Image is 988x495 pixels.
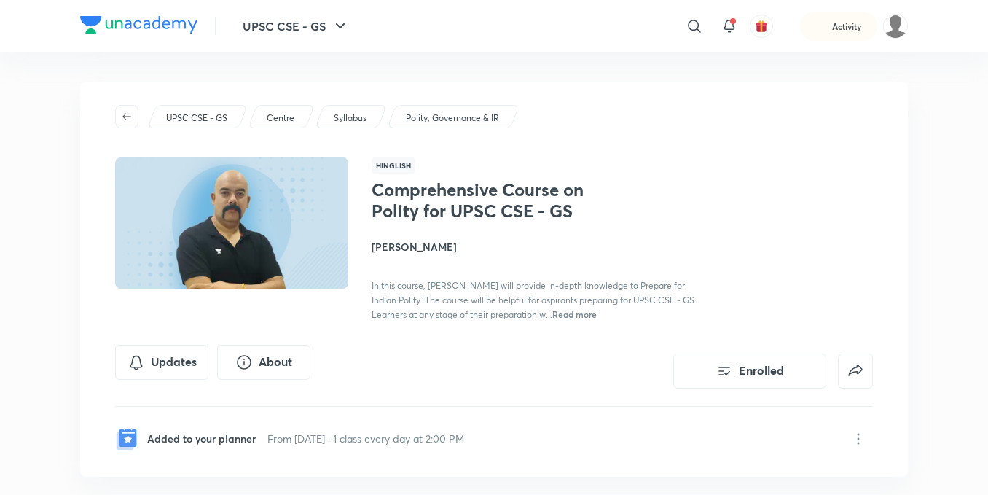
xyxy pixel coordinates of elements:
a: Company Logo [80,16,197,37]
p: Syllabus [334,112,366,125]
a: Polity, Governance & IR [404,112,502,125]
img: Saurav Kumar [883,14,908,39]
img: activity [815,17,828,35]
a: Syllabus [332,112,369,125]
button: UPSC CSE - GS [234,12,358,41]
h4: [PERSON_NAME] [372,239,698,254]
img: Company Logo [80,16,197,34]
p: UPSC CSE - GS [166,112,227,125]
p: Centre [267,112,294,125]
button: avatar [750,15,773,38]
img: Thumbnail [113,156,350,290]
p: From [DATE] · 1 class every day at 2:00 PM [267,431,464,446]
button: false [838,354,873,389]
button: About [217,345,310,380]
span: Read more [552,308,597,320]
span: In this course, [PERSON_NAME] will provide in-depth knowledge to Prepare for Indian Polity. The c... [372,280,697,320]
img: avatar [755,20,768,33]
p: Added to your planner [147,431,256,446]
a: UPSC CSE - GS [164,112,230,125]
p: Polity, Governance & IR [406,112,499,125]
h1: Comprehensive Course on Polity for UPSC CSE - GS [372,179,610,222]
button: Updates [115,345,208,380]
button: Enrolled [673,354,826,389]
span: Hinglish [372,157,415,174]
a: Centre [264,112,297,125]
